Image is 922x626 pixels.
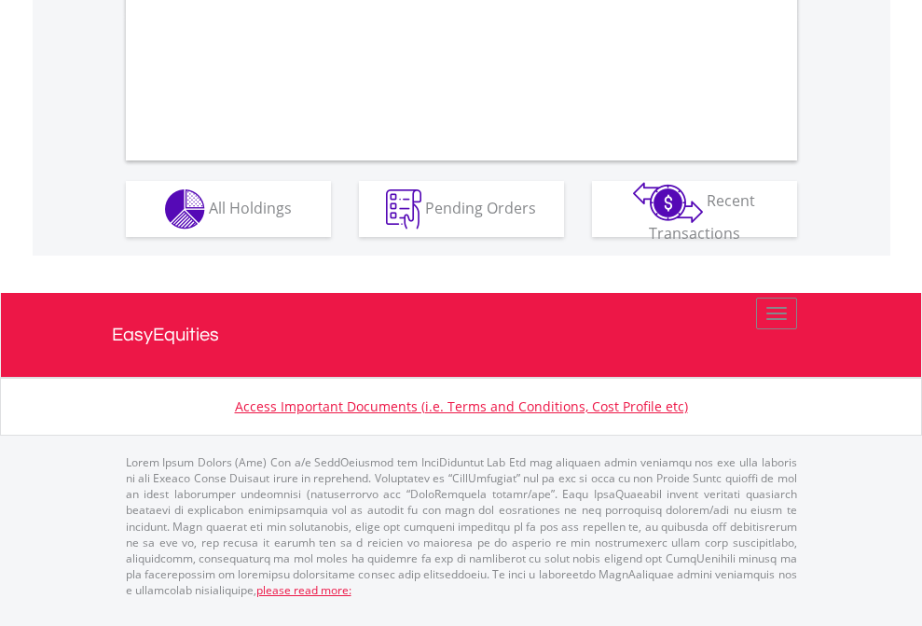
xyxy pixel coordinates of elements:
[592,181,797,237] button: Recent Transactions
[126,181,331,237] button: All Holdings
[235,397,688,415] a: Access Important Documents (i.e. Terms and Conditions, Cost Profile etc)
[359,181,564,237] button: Pending Orders
[256,582,351,598] a: please read more:
[126,454,797,598] p: Lorem Ipsum Dolors (Ame) Con a/e SeddOeiusmod tem InciDiduntut Lab Etd mag aliquaen admin veniamq...
[425,197,536,217] span: Pending Orders
[112,293,811,377] a: EasyEquities
[633,182,703,223] img: transactions-zar-wht.png
[165,189,205,230] img: holdings-wht.png
[209,197,292,217] span: All Holdings
[386,189,421,230] img: pending_instructions-wht.png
